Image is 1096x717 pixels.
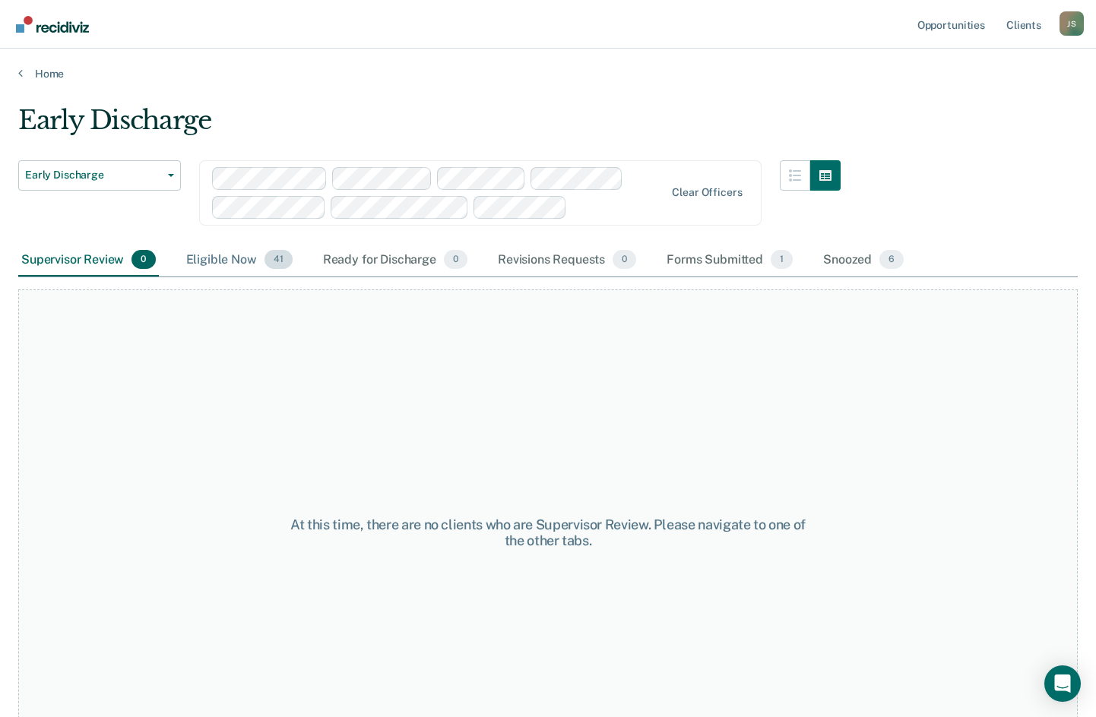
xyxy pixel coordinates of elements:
[18,244,159,277] div: Supervisor Review0
[18,67,1078,81] a: Home
[664,244,796,277] div: Forms Submitted1
[131,250,155,270] span: 0
[1060,11,1084,36] div: J S
[879,250,904,270] span: 6
[613,250,636,270] span: 0
[320,244,470,277] div: Ready for Discharge0
[1044,665,1081,702] div: Open Intercom Messenger
[18,105,841,148] div: Early Discharge
[820,244,907,277] div: Snoozed6
[183,244,296,277] div: Eligible Now41
[1060,11,1084,36] button: Profile dropdown button
[444,250,467,270] span: 0
[672,186,742,199] div: Clear officers
[16,16,89,33] img: Recidiviz
[18,160,181,191] button: Early Discharge
[284,516,812,549] div: At this time, there are no clients who are Supervisor Review. Please navigate to one of the other...
[25,169,162,182] span: Early Discharge
[771,250,793,270] span: 1
[264,250,293,270] span: 41
[495,244,639,277] div: Revisions Requests0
